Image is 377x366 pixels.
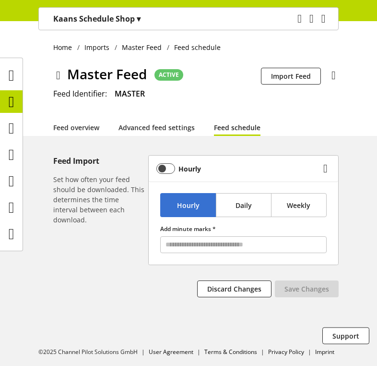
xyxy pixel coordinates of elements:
[315,348,334,356] a: Imprint
[137,13,141,24] span: ▾
[160,225,216,233] span: Add minute marks *
[275,281,339,297] button: Save Changes
[159,71,179,79] span: ACTIVE
[149,348,193,356] a: User Agreement
[178,164,201,174] b: Hourly
[115,88,145,99] span: MASTER
[177,200,200,210] span: Hourly
[271,71,311,81] span: Import Feed
[53,174,144,225] h6: Set how often your feed should be downloaded. This determines the time interval between each down...
[80,42,115,52] a: Imports
[118,122,195,133] a: Advanced feed settings
[53,13,141,24] p: Kaans Schedule Shop
[53,88,107,99] span: Feed Identifier:
[261,68,321,85] button: Import Feed
[287,200,310,210] span: Weekly
[271,193,327,217] button: Weekly
[38,348,149,356] li: ©2025 Channel Pilot Solutions GmbH
[38,7,339,30] nav: main navigation
[214,122,260,133] a: Feed schedule
[284,284,329,294] span: Save Changes
[197,281,271,297] button: Discard Changes
[122,42,162,52] span: Master Feed
[204,348,257,356] a: Terms & Conditions
[207,284,261,294] span: Discard Changes
[268,348,304,356] a: Privacy Policy
[322,328,369,344] button: Support
[236,200,252,210] span: Daily
[53,42,77,52] a: Home
[160,193,216,217] button: Hourly
[117,42,167,52] a: Master Feed
[67,64,147,84] span: Master Feed
[53,155,144,167] h5: Feed Import
[216,193,271,217] button: Daily
[332,331,359,341] span: Support
[53,122,99,133] a: Feed overview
